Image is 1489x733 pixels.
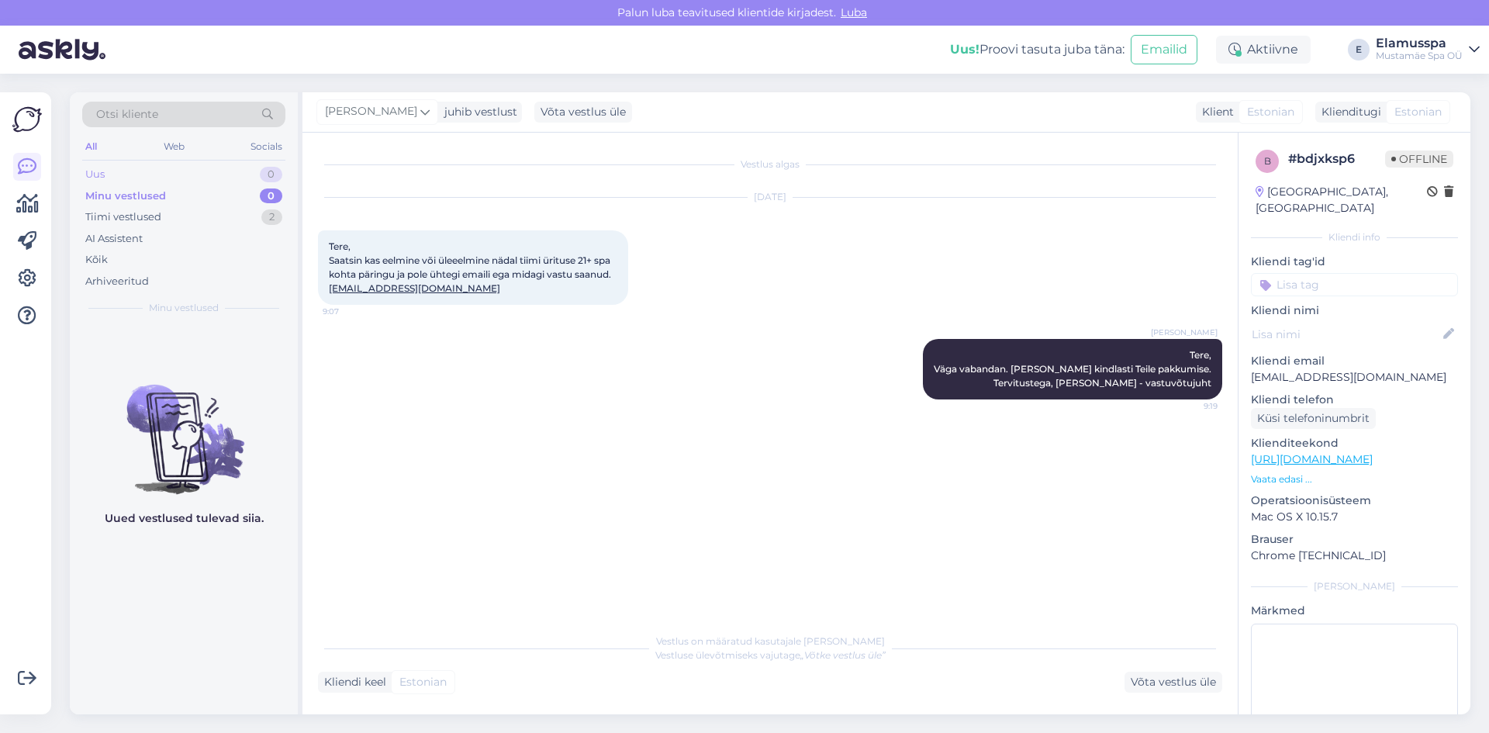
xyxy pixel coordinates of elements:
div: E [1348,39,1370,61]
span: Vestlus on määratud kasutajale [PERSON_NAME] [656,635,885,647]
div: Klienditugi [1315,104,1381,120]
div: Arhiveeritud [85,274,149,289]
p: Märkmed [1251,603,1458,619]
p: Kliendi tag'id [1251,254,1458,270]
div: All [82,137,100,157]
p: [EMAIL_ADDRESS][DOMAIN_NAME] [1251,369,1458,386]
div: Socials [247,137,285,157]
div: Web [161,137,188,157]
div: [PERSON_NAME] [1251,579,1458,593]
p: Klienditeekond [1251,435,1458,451]
p: Uued vestlused tulevad siia. [105,510,264,527]
p: Operatsioonisüsteem [1251,493,1458,509]
img: No chats [70,357,298,496]
div: Vestlus algas [318,157,1222,171]
span: 9:07 [323,306,381,317]
span: Estonian [399,674,447,690]
a: [URL][DOMAIN_NAME] [1251,452,1373,466]
div: [DATE] [318,190,1222,204]
div: Küsi telefoninumbrit [1251,408,1376,429]
div: 0 [260,167,282,182]
div: # bdjxksp6 [1288,150,1385,168]
span: Otsi kliente [96,106,158,123]
span: [PERSON_NAME] [325,103,417,120]
div: Võta vestlus üle [1125,672,1222,693]
span: b [1264,155,1271,167]
span: [PERSON_NAME] [1151,327,1218,338]
span: Luba [836,5,872,19]
div: Proovi tasuta juba täna: [950,40,1125,59]
span: Tere, Väga vabandan. [PERSON_NAME] kindlasti Teile pakkumise. Tervitustega, [PERSON_NAME] - vastu... [934,349,1211,389]
div: [GEOGRAPHIC_DATA], [GEOGRAPHIC_DATA] [1256,184,1427,216]
div: Uus [85,167,105,182]
div: juhib vestlust [438,104,517,120]
button: Emailid [1131,35,1197,64]
span: Minu vestlused [149,301,219,315]
span: 9:19 [1159,400,1218,412]
p: Kliendi email [1251,353,1458,369]
div: Minu vestlused [85,188,166,204]
div: Klient [1196,104,1234,120]
input: Lisa nimi [1252,326,1440,343]
span: Tere, Saatsin kas eelmine või üleeelmine nädal tiimi ürituse 21+ spa kohta päringu ja pole ühtegi... [329,240,613,294]
div: AI Assistent [85,231,143,247]
p: Brauser [1251,531,1458,548]
div: Mustamäe Spa OÜ [1376,50,1463,62]
div: Kliendi keel [318,674,386,690]
span: Vestluse ülevõtmiseks vajutage [655,649,886,661]
div: 2 [261,209,282,225]
div: 0 [260,188,282,204]
p: Kliendi nimi [1251,303,1458,319]
img: Askly Logo [12,105,42,134]
div: Tiimi vestlused [85,209,161,225]
div: Elamusspa [1376,37,1463,50]
i: „Võtke vestlus üle” [800,649,886,661]
p: Kliendi telefon [1251,392,1458,408]
b: Uus! [950,42,979,57]
span: Estonian [1247,104,1294,120]
div: Võta vestlus üle [534,102,632,123]
div: Kõik [85,252,108,268]
p: Vaata edasi ... [1251,472,1458,486]
p: Chrome [TECHNICAL_ID] [1251,548,1458,564]
input: Lisa tag [1251,273,1458,296]
span: Estonian [1394,104,1442,120]
div: Kliendi info [1251,230,1458,244]
div: Aktiivne [1216,36,1311,64]
p: Mac OS X 10.15.7 [1251,509,1458,525]
a: [EMAIL_ADDRESS][DOMAIN_NAME] [329,282,500,294]
span: Offline [1385,150,1453,168]
a: ElamusspaMustamäe Spa OÜ [1376,37,1480,62]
